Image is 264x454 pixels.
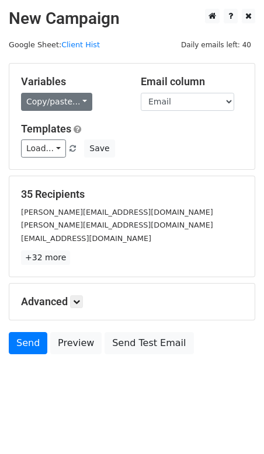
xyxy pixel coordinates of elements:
a: Send [9,332,47,354]
a: Client Hist [61,40,100,49]
h5: Email column [141,75,243,88]
a: Copy/paste... [21,93,92,111]
h5: Variables [21,75,123,88]
h2: New Campaign [9,9,255,29]
span: Daily emails left: 40 [177,39,255,51]
h5: Advanced [21,295,243,308]
a: +32 more [21,250,70,265]
small: Google Sheet: [9,40,100,49]
small: [EMAIL_ADDRESS][DOMAIN_NAME] [21,234,151,243]
iframe: Chat Widget [206,398,264,454]
a: Preview [50,332,102,354]
a: Send Test Email [105,332,193,354]
div: Learn more about templates [21,138,133,155]
small: [PERSON_NAME][EMAIL_ADDRESS][DOMAIN_NAME] [21,208,213,216]
a: Templates [21,123,71,135]
small: [PERSON_NAME][EMAIL_ADDRESS][DOMAIN_NAME] [21,221,213,229]
a: Daily emails left: 40 [177,40,255,49]
h5: 35 Recipients [21,188,243,201]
